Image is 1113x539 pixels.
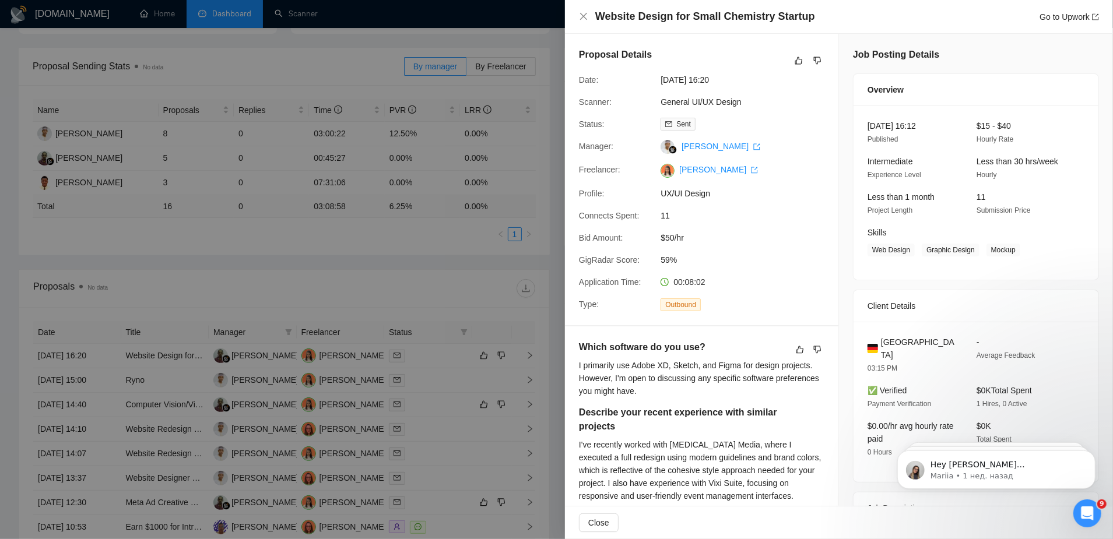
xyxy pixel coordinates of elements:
span: 1 Hires, 0 Active [977,400,1027,408]
div: Client Details [868,290,1084,322]
span: Payment Verification [868,400,931,408]
span: 11 [977,192,986,202]
span: Sent [676,120,691,128]
span: [DATE] 16:12 [868,121,916,131]
button: Close [579,513,619,532]
span: export [753,143,760,150]
span: 00:08:02 [673,277,705,287]
span: 9 [1097,499,1107,509]
span: export [751,167,758,174]
span: [DATE] 16:20 [661,73,835,86]
h4: Website Design for Small Chemistry Startup [595,9,815,24]
span: export [1092,13,1099,20]
span: Experience Level [868,171,921,179]
span: clock-circle [661,278,669,286]
button: Close [579,12,588,22]
span: Overview [868,83,904,96]
span: ✅ Verified [868,386,907,395]
span: Status: [579,119,605,129]
button: like [792,54,806,68]
span: $0K Total Spent [977,386,1032,395]
img: 🇩🇪 [868,342,878,355]
h5: Proposal Details [579,48,652,62]
h5: Job Posting Details [853,48,939,62]
button: dislike [810,54,824,68]
a: [PERSON_NAME] export [682,142,760,151]
span: 11 [661,209,835,222]
button: dislike [810,343,824,357]
iframe: Intercom notifications сообщение [880,426,1113,508]
span: dislike [813,56,821,65]
span: Less than 1 month [868,192,935,202]
img: gigradar-bm.png [669,146,677,154]
span: Date: [579,75,598,84]
span: mail [665,121,672,128]
span: Outbound [661,298,701,311]
span: [GEOGRAPHIC_DATA] [881,336,958,361]
span: Close [588,516,609,529]
span: $15 - $40 [977,121,1011,131]
span: Connects Spent: [579,211,640,220]
h5: Describe your recent experience with similar projects [579,406,788,434]
span: - [977,337,979,347]
span: Graphic Design [922,244,979,256]
span: Mockup [986,244,1020,256]
span: Hourly [977,171,997,179]
span: Type: [579,300,599,309]
img: c1uNj9yASvKgXK4m2vvefBjJDatZO9HXFkc4SmXnQeb3wYiPu_jtbm1UNRoPnitr3D [661,164,675,178]
div: Job Description [868,492,1084,524]
span: Skills [868,228,887,237]
span: like [795,56,803,65]
div: I primarily use Adobe XD, Sketch, and Figma for design projects. However, I'm open to discussing ... [579,359,824,397]
iframe: Intercom live chat [1073,499,1101,527]
span: Submission Price [977,206,1031,214]
span: GigRadar Score: [579,255,640,265]
span: $50/hr [661,231,835,244]
span: Bid Amount: [579,233,623,242]
span: Hourly Rate [977,135,1013,143]
a: General UI/UX Design [661,97,742,107]
span: like [796,345,804,354]
button: like [793,343,807,357]
span: Published [868,135,898,143]
span: Application Time: [579,277,641,287]
div: I've recently worked with [MEDICAL_DATA] Media, where I executed a full redesign using modern gui... [579,438,824,502]
span: 0 Hours [868,448,892,456]
span: Less than 30 hrs/week [977,157,1058,166]
span: close [579,12,588,21]
span: Scanner: [579,97,612,107]
span: Web Design [868,244,915,256]
span: Freelancer: [579,165,620,174]
h5: Which software do you use? [579,340,788,354]
span: 03:15 PM [868,364,897,372]
span: Manager: [579,142,613,151]
span: $0K [977,421,991,431]
span: Average Feedback [977,351,1035,360]
span: Profile: [579,189,605,198]
span: dislike [813,345,821,354]
a: [PERSON_NAME] export [679,165,758,174]
span: $0.00/hr avg hourly rate paid [868,421,954,443]
span: 59% [661,253,835,266]
span: Project Length [868,206,912,214]
span: Intermediate [868,157,913,166]
a: Go to Upworkexport [1040,12,1099,22]
span: UX/UI Design [661,187,835,200]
